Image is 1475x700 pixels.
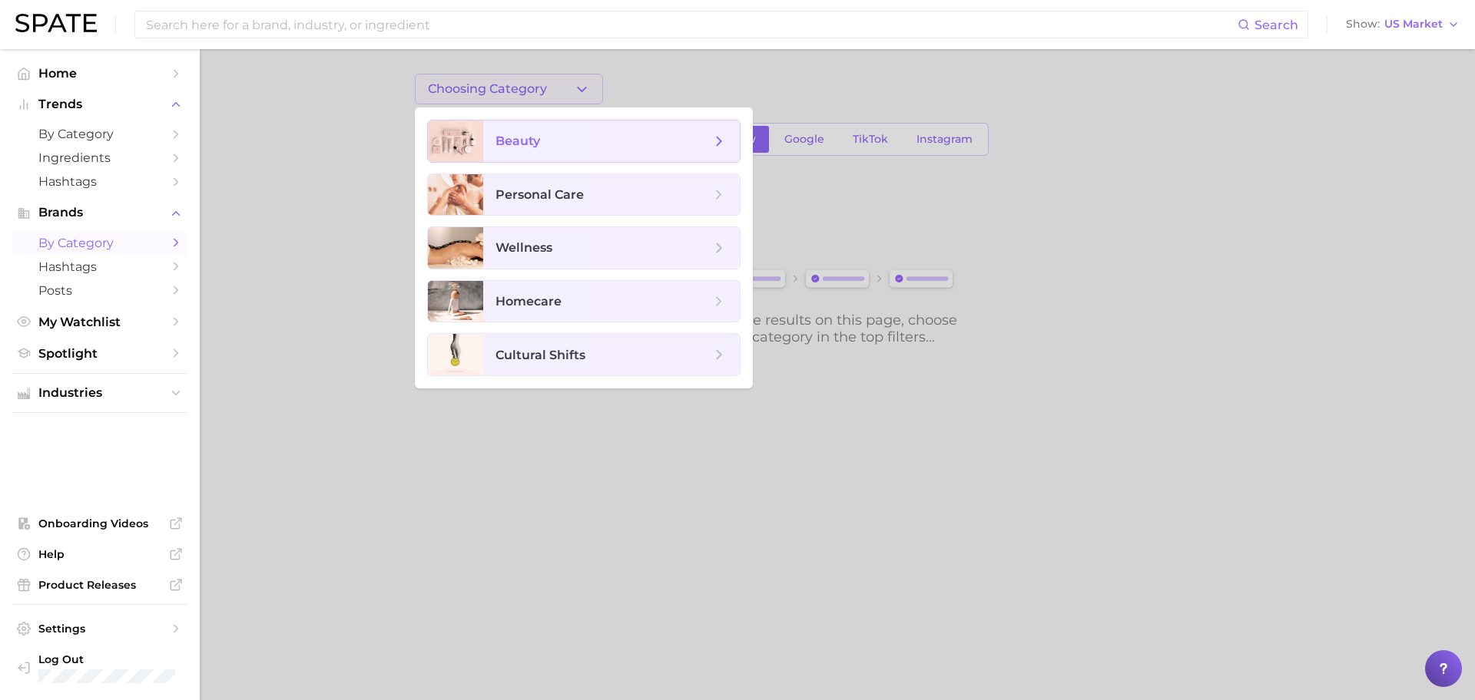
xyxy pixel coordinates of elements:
span: personal care [496,187,584,202]
span: Posts [38,283,161,298]
span: US Market [1384,20,1443,28]
a: Posts [12,279,187,302]
a: Help [12,543,187,566]
span: homecare [496,294,562,309]
a: by Category [12,231,187,255]
a: Hashtags [12,170,187,193]
span: Settings [38,622,161,636]
ul: Choosing Category [415,107,753,388]
span: Brands [38,206,161,220]
span: Search [1255,18,1298,32]
span: Log Out [38,652,175,666]
span: wellness [496,240,552,255]
a: Ingredients [12,146,187,170]
a: Log out. Currently logged in with e-mail curan@hayden.com. [12,648,187,688]
input: Search here for a brand, industry, or ingredient [144,12,1238,38]
a: Onboarding Videos [12,512,187,535]
span: cultural shifts [496,348,585,362]
a: My Watchlist [12,310,187,334]
img: SPATE [15,14,97,32]
button: Trends [12,93,187,116]
a: Spotlight [12,342,187,365]
a: Product Releases [12,573,187,596]
span: Hashtags [38,174,161,189]
button: ShowUS Market [1342,15,1463,35]
span: Industries [38,386,161,400]
span: Help [38,547,161,561]
span: Hashtags [38,259,161,274]
a: Hashtags [12,255,187,279]
a: Settings [12,617,187,640]
button: Brands [12,201,187,224]
span: Spotlight [38,346,161,361]
span: Onboarding Videos [38,517,161,530]
a: by Category [12,122,187,146]
button: Industries [12,381,187,404]
span: by Category [38,127,161,141]
span: Ingredients [38,150,161,165]
span: Home [38,66,161,81]
span: by Category [38,236,161,250]
span: beauty [496,134,540,148]
a: Home [12,61,187,85]
span: Product Releases [38,578,161,592]
span: Show [1346,20,1380,28]
span: My Watchlist [38,315,161,329]
span: Trends [38,97,161,111]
